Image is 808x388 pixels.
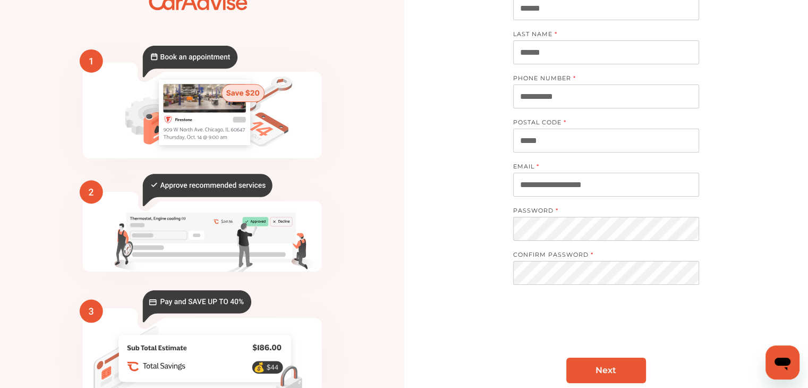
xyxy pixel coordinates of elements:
[513,119,688,129] label: POSTAL CODE
[596,365,616,375] span: Next
[513,74,688,85] label: PHONE NUMBER
[566,358,646,383] a: Next
[513,30,688,40] label: LAST NAME
[513,251,688,261] label: CONFIRM PASSWORD
[525,308,687,350] iframe: reCAPTCHA
[766,345,800,379] iframe: Button to launch messaging window
[253,361,265,373] text: 💰
[513,207,688,217] label: PASSWORD
[513,163,688,173] label: EMAIL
